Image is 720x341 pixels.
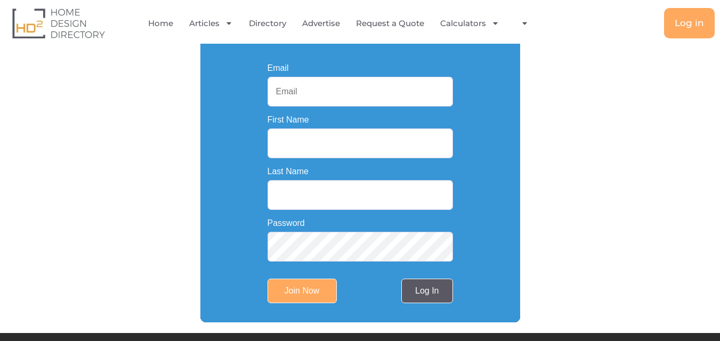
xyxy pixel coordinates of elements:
span: Log in [675,19,704,28]
label: Password [268,219,305,228]
nav: Menu [147,11,537,36]
input: Email [268,77,453,107]
label: First Name [268,116,309,124]
a: Calculators [440,11,499,36]
a: Advertise [302,11,340,36]
a: Request a Quote [356,11,424,36]
label: Last Name [268,167,309,176]
a: Home [148,11,173,36]
label: Email [268,64,289,72]
a: Log In [401,279,452,303]
a: Log in [664,8,715,38]
a: Articles [189,11,233,36]
a: Directory [249,11,286,36]
input: Join Now [268,279,337,303]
